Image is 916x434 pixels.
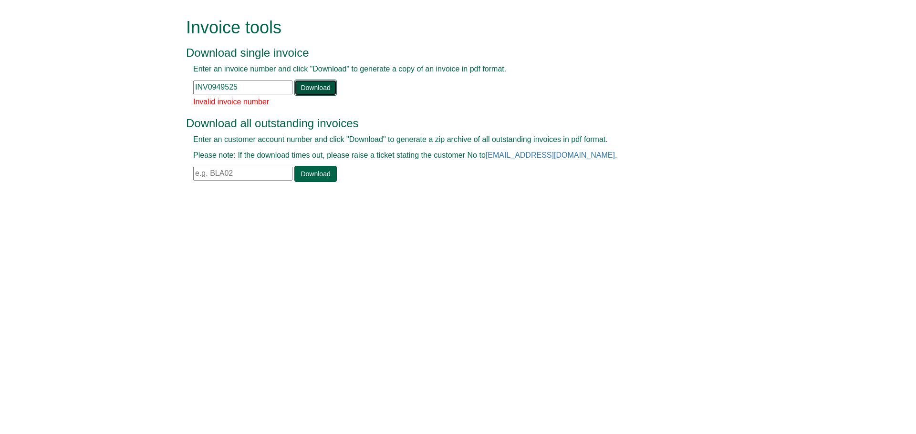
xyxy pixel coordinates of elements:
p: Enter an invoice number and click "Download" to generate a copy of an invoice in pdf format. [193,64,701,75]
h3: Download single invoice [186,47,708,59]
span: Invalid invoice number [193,98,269,106]
input: e.g. BLA02 [193,167,292,181]
h3: Download all outstanding invoices [186,117,708,130]
p: Enter an customer account number and click "Download" to generate a zip archive of all outstandin... [193,134,701,145]
h1: Invoice tools [186,18,708,37]
input: e.g. INV1234 [193,81,292,94]
a: Download [294,166,336,182]
a: Download [294,80,336,96]
a: [EMAIL_ADDRESS][DOMAIN_NAME] [486,151,615,159]
p: Please note: If the download times out, please raise a ticket stating the customer No to . [193,150,701,161]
